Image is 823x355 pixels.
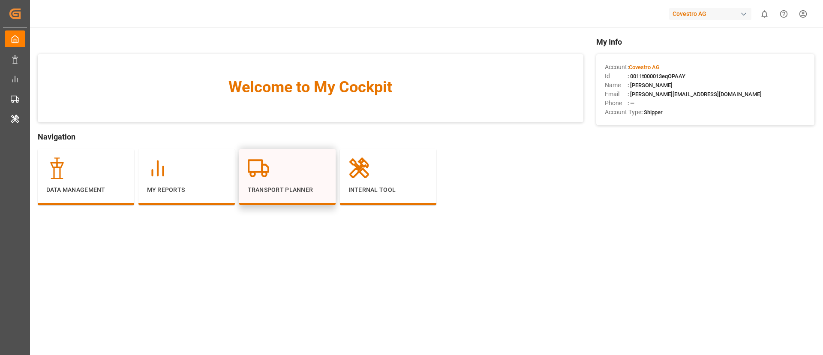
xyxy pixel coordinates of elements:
span: : — [628,100,634,106]
button: show 0 new notifications [755,4,774,24]
span: Email [605,90,628,99]
span: Account [605,63,628,72]
button: Covestro AG [669,6,755,22]
span: Account Type [605,108,641,117]
span: : [PERSON_NAME][EMAIL_ADDRESS][DOMAIN_NAME] [628,91,762,97]
span: My Info [596,36,814,48]
span: Welcome to My Cockpit [55,76,566,99]
span: : Shipper [641,109,663,115]
p: Internal Tool [348,185,428,194]
p: Transport Planner [248,185,327,194]
div: Covestro AG [669,8,751,20]
span: : [628,64,660,70]
span: Id [605,72,628,81]
span: Covestro AG [629,64,660,70]
span: Name [605,81,628,90]
p: Data Management [46,185,126,194]
p: My Reports [147,185,226,194]
span: Phone [605,99,628,108]
span: Navigation [38,131,583,143]
button: Help Center [774,4,793,24]
span: : [PERSON_NAME] [628,82,673,88]
span: : 0011t000013eqOPAAY [628,73,685,79]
